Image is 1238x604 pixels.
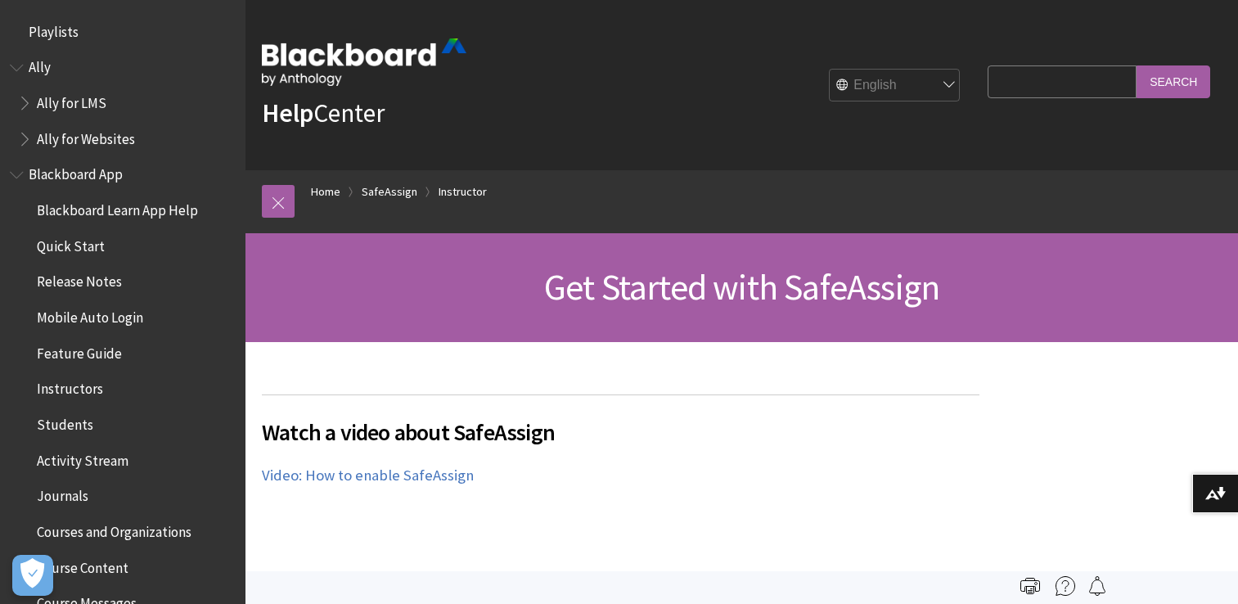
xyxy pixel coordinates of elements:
[29,18,79,40] span: Playlists
[37,268,122,291] span: Release Notes
[12,555,53,596] button: Abrir preferencias
[544,264,939,309] span: Get Started with SafeAssign
[262,97,385,129] a: HelpCenter
[262,415,979,449] span: Watch a video about SafeAssign
[830,70,961,102] select: Site Language Selector
[362,182,417,202] a: SafeAssign
[1020,576,1040,596] img: Print
[37,232,105,255] span: Quick Start
[262,97,313,129] strong: Help
[37,376,103,398] span: Instructors
[1137,65,1210,97] input: Search
[1087,576,1107,596] img: Follow this page
[262,38,466,86] img: Blackboard by Anthology
[29,161,123,183] span: Blackboard App
[37,89,106,111] span: Ally for LMS
[262,466,474,485] a: Video: How to enable SafeAssign
[1056,576,1075,596] img: More help
[37,554,128,576] span: Course Content
[10,54,236,153] nav: Book outline for Anthology Ally Help
[37,196,198,219] span: Blackboard Learn App Help
[37,304,143,326] span: Mobile Auto Login
[37,447,128,469] span: Activity Stream
[439,182,487,202] a: Instructor
[311,182,340,202] a: Home
[37,483,88,505] span: Journals
[37,340,122,362] span: Feature Guide
[29,54,51,76] span: Ally
[37,125,135,147] span: Ally for Websites
[10,18,236,46] nav: Book outline for Playlists
[37,411,93,433] span: Students
[37,518,191,540] span: Courses and Organizations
